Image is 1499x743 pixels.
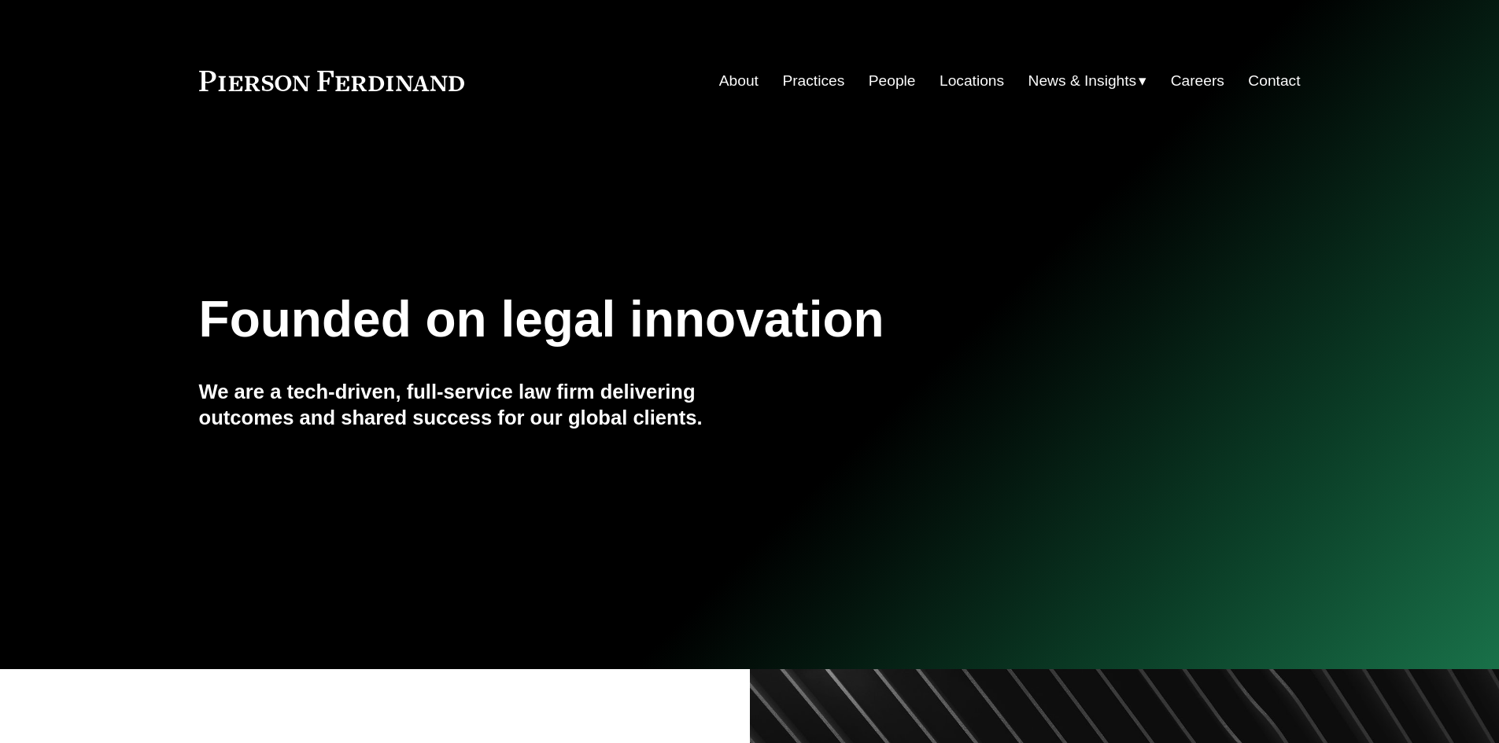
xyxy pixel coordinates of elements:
a: Practices [782,66,844,96]
a: folder dropdown [1028,66,1147,96]
a: Locations [940,66,1004,96]
h1: Founded on legal innovation [199,291,1117,348]
h4: We are a tech-driven, full-service law firm delivering outcomes and shared success for our global... [199,379,750,430]
a: Contact [1248,66,1300,96]
a: About [719,66,759,96]
a: People [869,66,916,96]
a: Careers [1171,66,1224,96]
span: News & Insights [1028,68,1137,95]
